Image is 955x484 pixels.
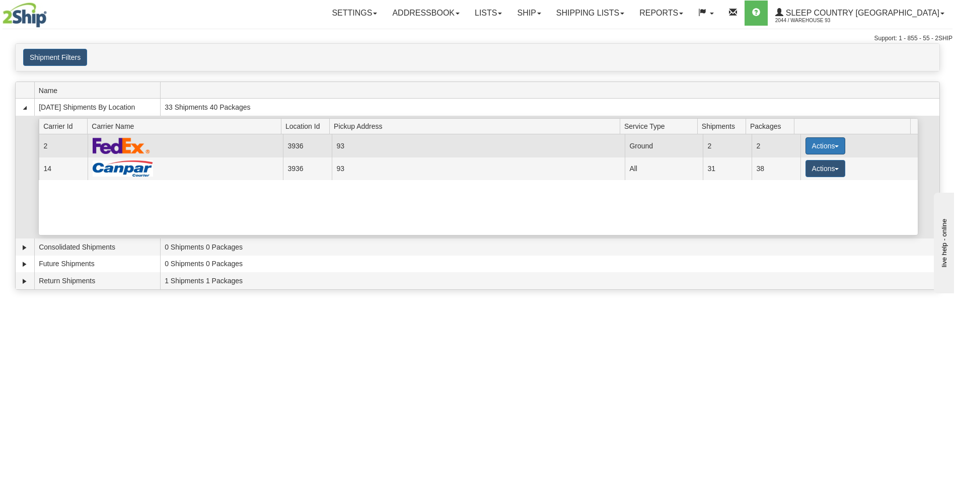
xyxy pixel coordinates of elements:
[549,1,632,26] a: Shipping lists
[20,103,30,113] a: Collapse
[93,137,151,154] img: FedEx Express®
[775,16,851,26] span: 2044 / Warehouse 93
[283,157,332,180] td: 3936
[703,157,752,180] td: 31
[8,9,93,16] div: live help - online
[20,243,30,253] a: Expand
[324,1,385,26] a: Settings
[283,134,332,157] td: 3936
[332,134,625,157] td: 93
[20,276,30,286] a: Expand
[160,99,939,116] td: 33 Shipments 40 Packages
[385,1,467,26] a: Addressbook
[750,118,794,134] span: Packages
[932,191,954,293] iframe: chat widget
[34,256,160,273] td: Future Shipments
[39,134,88,157] td: 2
[805,160,846,177] button: Actions
[752,134,800,157] td: 2
[783,9,939,17] span: Sleep Country [GEOGRAPHIC_DATA]
[160,272,939,289] td: 1 Shipments 1 Packages
[752,157,800,180] td: 38
[160,238,939,256] td: 0 Shipments 0 Packages
[34,272,160,289] td: Return Shipments
[92,118,281,134] span: Carrier Name
[3,34,952,43] div: Support: 1 - 855 - 55 - 2SHIP
[509,1,548,26] a: Ship
[624,118,697,134] span: Service Type
[23,49,87,66] button: Shipment Filters
[805,137,846,154] button: Actions
[768,1,952,26] a: Sleep Country [GEOGRAPHIC_DATA] 2044 / Warehouse 93
[34,238,160,256] td: Consolidated Shipments
[334,118,620,134] span: Pickup Address
[93,160,153,177] img: Canpar
[625,157,703,180] td: All
[34,99,160,116] td: [DATE] Shipments By Location
[625,134,703,157] td: Ground
[702,118,746,134] span: Shipments
[160,256,939,273] td: 0 Shipments 0 Packages
[467,1,509,26] a: Lists
[285,118,330,134] span: Location Id
[332,157,625,180] td: 93
[43,118,88,134] span: Carrier Id
[3,3,47,28] img: logo2044.jpg
[20,259,30,269] a: Expand
[39,83,160,98] span: Name
[703,134,752,157] td: 2
[39,157,88,180] td: 14
[632,1,691,26] a: Reports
